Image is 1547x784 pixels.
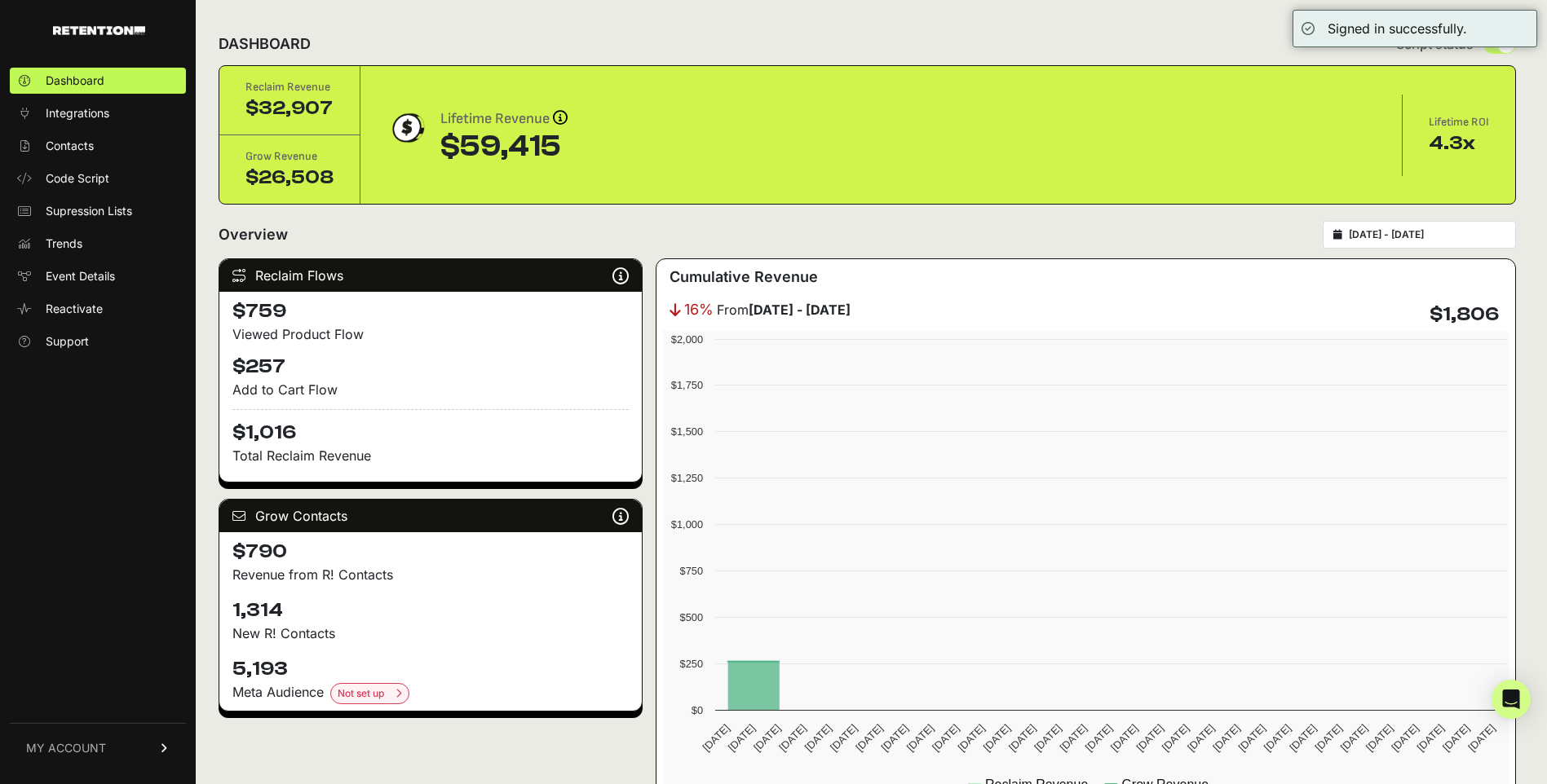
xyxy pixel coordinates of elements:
[1389,722,1421,754] text: [DATE]
[802,722,833,754] text: [DATE]
[955,722,987,754] text: [DATE]
[245,148,334,165] div: Grow Revenue
[245,95,334,121] div: $32,907
[440,108,568,130] div: Lifetime Revenue
[679,658,702,670] text: $250
[387,108,427,148] img: dollar-coin-05c43ed7efb7bc0c12610022525b4bbbb207c7efeef5aecc26f025e68dcafac9.png
[1287,722,1319,754] text: [DATE]
[1430,302,1499,328] h4: $1,806
[749,302,851,318] strong: [DATE] - [DATE]
[671,472,703,484] text: $1,250
[1134,722,1165,754] text: [DATE]
[1235,722,1267,754] text: [DATE]
[679,565,702,577] text: $750
[46,268,115,284] span: Event Details
[1465,722,1497,754] text: [DATE]
[232,623,629,643] p: New R! Contacts
[232,324,629,344] div: Viewed Product Flow
[1492,680,1531,719] div: Open Intercom Messenger
[232,354,629,380] h4: $257
[671,425,703,438] text: $1,500
[10,328,186,355] a: Support
[232,656,629,682] h4: 5,193
[245,79,334,95] div: Reclaim Revenue
[671,379,703,391] text: $1,750
[1185,722,1217,754] text: [DATE]
[232,380,629,399] div: Add to Cart Flow
[930,722,961,754] text: [DATE]
[53,26,145,35] img: Retention.com
[46,170,109,187] span: Code Script
[1337,722,1369,754] text: [DATE]
[10,133,186,159] a: Contacts
[853,722,885,754] text: [DATE]
[1429,130,1489,156] div: 4.3x
[232,565,629,584] p: Revenue from R! Contacts
[1364,722,1395,754] text: [DATE]
[46,138,94,154] span: Contacts
[46,301,103,317] span: Reactivate
[232,409,629,446] h4: $1,016
[878,722,910,754] text: [DATE]
[440,130,568,163] div: $59,415
[219,223,288,246] h2: Overview
[671,518,703,531] text: $1,000
[1032,722,1063,754] text: [DATE]
[46,73,104,89] span: Dashboard
[691,704,702,716] text: $0
[671,333,703,346] text: $2,000
[232,597,629,623] h4: 1,314
[1006,722,1038,754] text: [DATE]
[1328,19,1467,38] div: Signed in successfully.
[1262,722,1293,754] text: [DATE]
[1159,722,1191,754] text: [DATE]
[10,231,186,257] a: Trends
[26,740,106,756] span: MY ACCOUNT
[232,539,629,565] h4: $790
[1429,114,1489,130] div: Lifetime ROI
[232,446,629,465] p: Total Reclaim Revenue
[1210,722,1242,754] text: [DATE]
[232,298,629,324] h4: $759
[700,722,732,754] text: [DATE]
[1414,722,1446,754] text: [DATE]
[904,722,935,754] text: [DATE]
[776,722,808,754] text: [DATE]
[10,100,186,126] a: Integrations
[46,105,109,121] span: Integrations
[1057,722,1089,754] text: [DATE]
[679,611,702,623] text: $500
[828,722,860,754] text: [DATE]
[684,298,714,321] span: 16%
[10,68,186,94] a: Dashboard
[670,266,818,288] h3: Cumulative Revenue
[219,259,642,292] div: Reclaim Flows
[1108,722,1140,754] text: [DATE]
[980,722,1012,754] text: [DATE]
[10,198,186,224] a: Supression Lists
[46,333,89,350] span: Support
[219,33,311,55] h2: DASHBOARD
[751,722,783,754] text: [DATE]
[219,500,642,532] div: Grow Contacts
[10,165,186,192] a: Code Script
[10,723,186,773] a: MY ACCOUNT
[10,263,186,289] a: Event Details
[232,682,629,704] div: Meta Audience
[46,236,82,252] span: Trends
[46,203,132,219] span: Supression Lists
[10,296,186,322] a: Reactivate
[1312,722,1344,754] text: [DATE]
[1083,722,1115,754] text: [DATE]
[725,722,757,754] text: [DATE]
[717,300,851,319] span: From
[245,165,334,191] div: $26,508
[1440,722,1472,754] text: [DATE]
